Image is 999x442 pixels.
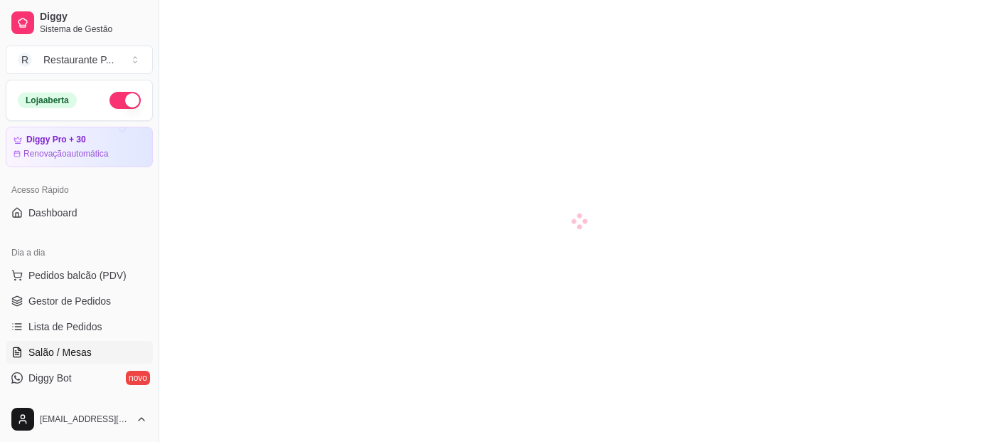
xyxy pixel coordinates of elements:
[6,315,153,338] a: Lista de Pedidos
[6,241,153,264] div: Dia a dia
[6,6,153,40] a: DiggySistema de Gestão
[23,148,108,159] article: Renovação automática
[28,371,72,385] span: Diggy Bot
[43,53,114,67] div: Restaurante P ...
[40,23,147,35] span: Sistema de Gestão
[109,92,141,109] button: Alterar Status
[28,268,127,283] span: Pedidos balcão (PDV)
[6,179,153,201] div: Acesso Rápido
[6,201,153,224] a: Dashboard
[6,402,153,436] button: [EMAIL_ADDRESS][DOMAIN_NAME]
[18,53,32,67] span: R
[28,294,111,308] span: Gestor de Pedidos
[28,206,78,220] span: Dashboard
[28,345,92,359] span: Salão / Mesas
[40,414,130,425] span: [EMAIL_ADDRESS][DOMAIN_NAME]
[6,290,153,312] a: Gestor de Pedidos
[6,46,153,74] button: Select a team
[6,341,153,364] a: Salão / Mesas
[6,392,153,415] a: KDS
[40,11,147,23] span: Diggy
[28,320,102,334] span: Lista de Pedidos
[6,127,153,167] a: Diggy Pro + 30Renovaçãoautomática
[6,367,153,389] a: Diggy Botnovo
[18,93,77,108] div: Loja aberta
[6,264,153,287] button: Pedidos balcão (PDV)
[26,135,86,145] article: Diggy Pro + 30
